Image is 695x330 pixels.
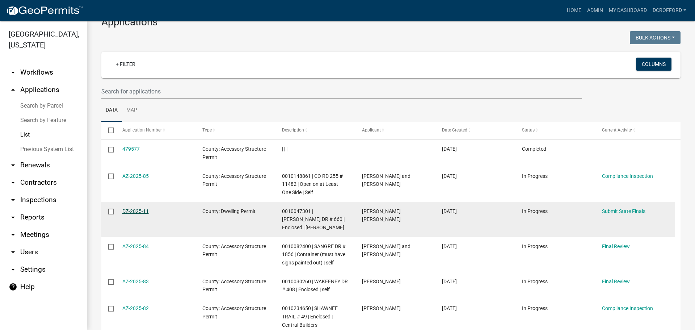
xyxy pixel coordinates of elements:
span: County: Accessory Structure Permit [202,279,266,293]
span: Type [202,128,212,133]
a: AZ-2025-84 [122,243,149,249]
span: 09/15/2025 [442,279,457,284]
span: In Progress [522,173,548,179]
span: 09/16/2025 [442,208,457,214]
span: Status [522,128,535,133]
datatable-header-cell: Application Number [115,122,195,139]
a: Data [101,99,122,122]
span: 09/16/2025 [442,146,457,152]
i: arrow_drop_down [9,68,17,77]
span: 0010234650 | SHAWNEE TRAIL # 49 | Enclosed | Central Builders [282,305,338,328]
i: arrow_drop_down [9,161,17,170]
span: In Progress [522,243,548,249]
a: Compliance Inspection [602,305,653,311]
i: arrow_drop_down [9,248,17,256]
i: arrow_drop_down [9,265,17,274]
i: help [9,283,17,291]
span: Description [282,128,304,133]
span: Matt and Lisa Prosser [362,243,410,258]
a: Admin [584,4,606,17]
span: County: Dwelling Permit [202,208,256,214]
span: | | | [282,146,287,152]
span: 0010082400 | SANGRE DR # 1856 | Container (must have signs painted out) | self [282,243,346,266]
span: 09/13/2025 [442,305,457,311]
i: arrow_drop_down [9,230,17,239]
a: My Dashboard [606,4,650,17]
span: In Progress [522,279,548,284]
span: 09/15/2025 [442,243,457,249]
h3: Applications [101,16,681,28]
span: Completed [522,146,546,152]
i: arrow_drop_up [9,85,17,94]
i: arrow_drop_down [9,196,17,204]
a: AZ-2025-85 [122,173,149,179]
datatable-header-cell: Status [515,122,595,139]
a: Final Review [602,243,630,249]
datatable-header-cell: Description [275,122,355,139]
span: Mandi Matlock [362,279,401,284]
a: dcrofford [650,4,689,17]
a: Map [122,99,142,122]
span: County: Accessory Structure Permit [202,243,266,258]
datatable-header-cell: Type [195,122,275,139]
span: Mike Ausbun [362,305,401,311]
a: Compliance Inspection [602,173,653,179]
a: AZ-2025-82 [122,305,149,311]
a: Home [564,4,584,17]
span: Date Created [442,128,467,133]
span: Applicant [362,128,381,133]
a: AZ-2025-83 [122,279,149,284]
span: 0010148861 | CO RD 255 # 11482 | Open on at Least One Side | Self [282,173,343,196]
a: DZ-2025-11 [122,208,149,214]
i: arrow_drop_down [9,178,17,187]
i: arrow_drop_down [9,213,17,222]
a: 479577 [122,146,140,152]
span: County: Accessory Structure Permit [202,305,266,319]
datatable-header-cell: Current Activity [595,122,675,139]
input: Search for applications [101,84,582,99]
a: Submit State Finals [602,208,645,214]
span: In Progress [522,208,548,214]
a: Final Review [602,279,630,284]
datatable-header-cell: Date Created [435,122,515,139]
button: Bulk Actions [630,31,681,44]
span: County: Accessory Structure Permit [202,173,266,187]
datatable-header-cell: Applicant [355,122,435,139]
datatable-header-cell: Select [101,122,115,139]
button: Columns [636,58,671,71]
span: George and Stephanie Erbrecht [362,173,410,187]
span: County: Accessory Structure Permit [202,146,266,160]
span: In Progress [522,305,548,311]
span: Current Activity [602,128,632,133]
span: 0010047301 | ALTA MIRA DR # 660 | Enclosed | Nathan Rodeback [282,208,345,231]
span: 0010030260 | WAKEENEY DR # 408 | Enclosed | self [282,279,348,293]
a: + Filter [110,58,141,71]
span: Nathan Francis Rodeback [362,208,401,222]
span: 09/16/2025 [442,173,457,179]
span: Application Number [122,128,162,133]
